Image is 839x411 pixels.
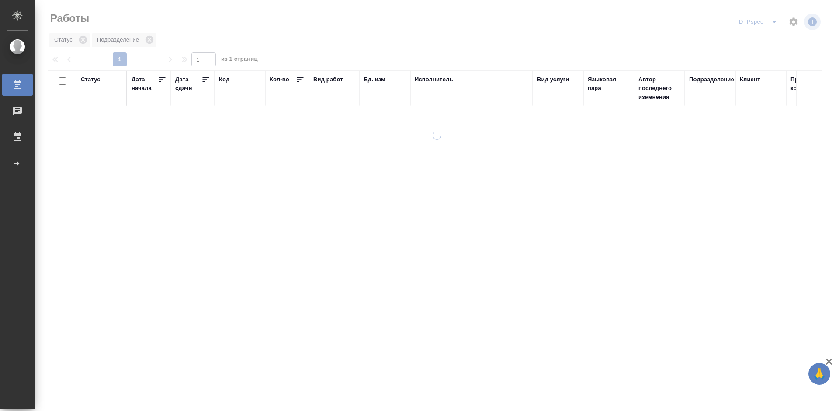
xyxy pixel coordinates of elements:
[219,75,229,84] div: Код
[175,75,201,93] div: Дата сдачи
[689,75,734,84] div: Подразделение
[812,365,827,383] span: 🙏
[270,75,289,84] div: Кол-во
[740,75,760,84] div: Клиент
[638,75,680,101] div: Автор последнего изменения
[415,75,453,84] div: Исполнитель
[537,75,569,84] div: Вид услуги
[81,75,101,84] div: Статус
[313,75,343,84] div: Вид работ
[364,75,385,84] div: Ед. изм
[132,75,158,93] div: Дата начала
[808,363,830,385] button: 🙏
[588,75,630,93] div: Языковая пара
[790,75,832,93] div: Проектная команда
